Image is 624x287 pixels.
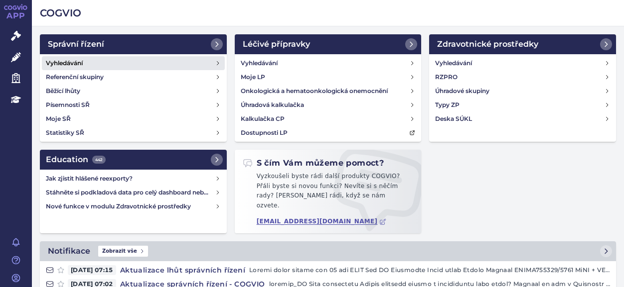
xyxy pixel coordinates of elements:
[92,156,106,164] span: 442
[116,265,249,275] h4: Aktualizace lhůt správních řízení
[237,84,420,98] a: Onkologická a hematoonkologická onemocnění
[46,114,71,124] h4: Moje SŘ
[46,86,80,96] h4: Běžící lhůty
[243,38,310,50] h2: Léčivé přípravky
[98,246,148,257] span: Zobrazit vše
[435,114,472,124] h4: Deska SÚKL
[46,154,106,166] h2: Education
[431,98,614,112] a: Typy ZP
[241,86,388,96] h4: Onkologická a hematoonkologická onemocnění
[237,70,420,84] a: Moje LP
[435,100,460,110] h4: Typy ZP
[46,188,215,197] h4: Stáhněte si podkladová data pro celý dashboard nebo obrázek grafu v COGVIO App modulu Analytics
[241,72,265,82] h4: Moje LP
[46,174,215,184] h4: Jak zjistit hlášené reexporty?
[46,100,90,110] h4: Písemnosti SŘ
[46,72,104,82] h4: Referenční skupiny
[431,70,614,84] a: RZPRO
[237,112,420,126] a: Kalkulačka CP
[243,172,414,214] p: Vyzkoušeli byste rádi další produkty COGVIO? Přáli byste si novou funkci? Nevíte si s něčím rady?...
[435,72,458,82] h4: RZPRO
[42,56,225,70] a: Vyhledávání
[42,172,225,186] a: Jak zjistit hlášené reexporty?
[46,201,215,211] h4: Nové funkce v modulu Zdravotnické prostředky
[241,114,285,124] h4: Kalkulačka CP
[237,126,420,140] a: Dostupnosti LP
[48,245,90,257] h2: Notifikace
[42,126,225,140] a: Statistiky SŘ
[431,56,614,70] a: Vyhledávání
[46,58,83,68] h4: Vyhledávání
[40,241,616,261] a: NotifikaceZobrazit vše
[42,199,225,213] a: Nové funkce v modulu Zdravotnické prostředky
[237,56,420,70] a: Vyhledávání
[241,100,304,110] h4: Úhradová kalkulačka
[42,70,225,84] a: Referenční skupiny
[435,58,472,68] h4: Vyhledávání
[42,84,225,98] a: Běžící lhůty
[249,265,610,275] p: Loremi dolor sitame con 05 adi ELIT Sed DO Eiusmodte Incid utlab Etdolo Magnaal ENIMA755329/5761 ...
[237,98,420,112] a: Úhradová kalkulačka
[257,218,387,225] a: [EMAIL_ADDRESS][DOMAIN_NAME]
[241,128,288,138] h4: Dostupnosti LP
[437,38,538,50] h2: Zdravotnické prostředky
[241,58,278,68] h4: Vyhledávání
[42,98,225,112] a: Písemnosti SŘ
[235,34,422,54] a: Léčivé přípravky
[42,186,225,199] a: Stáhněte si podkladová data pro celý dashboard nebo obrázek grafu v COGVIO App modulu Analytics
[435,86,489,96] h4: Úhradové skupiny
[429,34,616,54] a: Zdravotnické prostředky
[48,38,104,50] h2: Správní řízení
[431,84,614,98] a: Úhradové skupiny
[42,112,225,126] a: Moje SŘ
[40,6,616,20] h2: COGVIO
[46,128,84,138] h4: Statistiky SŘ
[68,265,116,275] span: [DATE] 07:15
[40,34,227,54] a: Správní řízení
[431,112,614,126] a: Deska SÚKL
[243,158,384,169] h2: S čím Vám můžeme pomoct?
[40,150,227,170] a: Education442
